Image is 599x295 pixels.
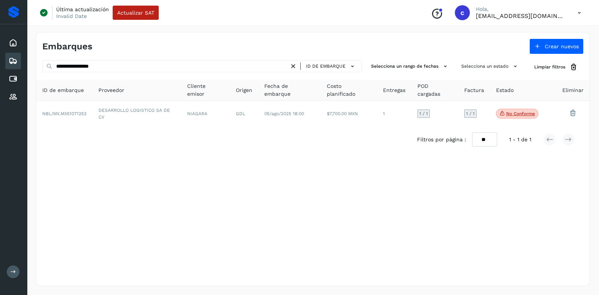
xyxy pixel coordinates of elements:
[545,44,579,49] span: Crear nuevos
[56,6,109,13] p: Última actualización
[5,71,21,87] div: Cuentas por pagar
[92,101,181,126] td: DESARROLLO LOGISTICO SA DE CV
[466,111,475,116] span: 1 / 1
[321,101,377,126] td: $7,700.00 MXN
[304,61,359,72] button: ID de embarque
[383,86,405,94] span: Entregas
[181,101,230,126] td: NIAGARA
[5,35,21,51] div: Inicio
[562,86,584,94] span: Eliminar
[306,63,346,70] span: ID de embarque
[534,64,565,70] span: Limpiar filtros
[476,12,566,19] p: calbor@niagarawater.com
[496,86,514,94] span: Estado
[417,136,466,144] span: Filtros por página :
[56,13,87,19] p: Invalid Date
[368,60,452,73] button: Selecciona un rango de fechas
[187,82,224,98] span: Cliente emisor
[98,86,124,94] span: Proveedor
[509,136,531,144] span: 1 - 1 de 1
[230,101,258,126] td: GDL
[529,39,584,54] button: Crear nuevos
[5,53,21,69] div: Embarques
[464,86,484,94] span: Factura
[42,86,84,94] span: ID de embarque
[417,82,452,98] span: POD cargadas
[42,111,86,116] span: NBL/MX.MX51071253
[42,41,92,52] h4: Embarques
[5,89,21,105] div: Proveedores
[117,10,154,15] span: Actualizar SAT
[458,60,522,73] button: Selecciona un estado
[327,82,371,98] span: Costo planificado
[377,101,411,126] td: 1
[264,82,315,98] span: Fecha de embarque
[419,111,428,116] span: 1 / 1
[264,111,304,116] span: 05/ago/2025 18:00
[236,86,252,94] span: Origen
[528,60,584,74] button: Limpiar filtros
[113,6,159,20] button: Actualizar SAT
[476,6,566,12] p: Hola,
[506,111,535,116] p: No conforme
